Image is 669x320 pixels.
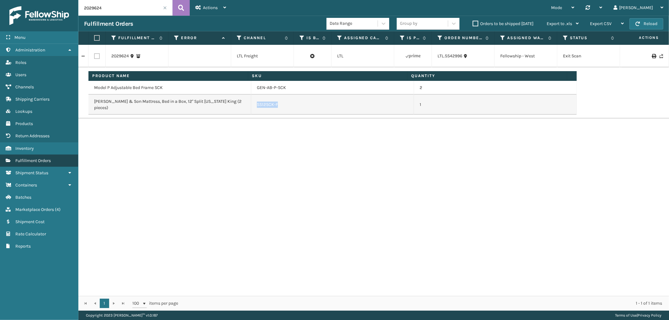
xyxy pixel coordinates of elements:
a: GEN-AB-P-SCK [257,85,286,91]
i: Never Shipped [659,54,663,58]
span: Batches [15,195,31,200]
a: Privacy Policy [638,313,661,317]
label: Is Buy Shipping [306,35,319,41]
span: Administration [15,47,45,53]
span: items per page [132,299,178,308]
div: | [615,311,661,320]
td: 2 [414,81,577,95]
img: logo [9,6,69,25]
a: 2029624 [111,53,129,59]
span: Menu [14,35,25,40]
span: Actions [203,5,218,10]
span: Shipping Carriers [15,97,50,102]
span: Shipment Status [15,170,48,176]
a: Terms of Use [615,313,637,317]
span: Rate Calculator [15,231,46,237]
label: Channel [244,35,282,41]
label: Product Name [92,73,244,79]
label: SKU [252,73,404,79]
span: Return Addresses [15,133,50,139]
label: Fulfillment Order Id [118,35,156,41]
span: Fulfillment Orders [15,158,51,163]
span: Mode [551,5,562,10]
span: ( 4 ) [55,207,61,212]
label: Assigned Carrier Service [344,35,382,41]
span: Export CSV [590,21,612,26]
td: LTL [332,45,394,67]
span: Containers [15,182,37,188]
button: Reload [629,18,663,29]
td: LTL Freight [231,45,294,67]
label: Quantity [411,73,563,79]
p: Copyright 2023 [PERSON_NAME]™ v 1.0.187 [86,311,158,320]
span: Inventory [15,146,34,151]
span: Actions [619,33,663,43]
span: Roles [15,60,26,65]
div: Group by [400,20,417,27]
span: Channels [15,84,34,90]
label: Orders to be shipped [DATE] [473,21,534,26]
label: Is Prime [407,35,420,41]
span: Export to .xls [547,21,572,26]
label: Assigned Warehouse [507,35,545,41]
a: LTL.SS42996 [438,53,462,59]
span: Marketplace Orders [15,207,54,212]
td: Exit Scan [557,45,620,67]
td: Model P Adjustable Bed Frame SCK [88,81,251,95]
label: Error [181,35,219,41]
td: 1 [414,95,577,115]
span: Reports [15,244,31,249]
label: Order Number [444,35,482,41]
span: Products [15,121,33,126]
td: [PERSON_NAME] & Son Mattress, Bed in a Box, 12" Split [US_STATE] King (2 pieces) [88,95,251,115]
span: Shipment Cost [15,219,45,224]
span: Lookups [15,109,32,114]
div: Date Range [330,20,378,27]
span: Users [15,72,26,77]
a: 1 [100,299,109,308]
i: Print BOL [652,54,656,58]
td: Fellowship - West [495,45,557,67]
a: SS12SCK-F [257,102,278,108]
h3: Fulfillment Orders [84,20,133,28]
span: 100 [132,300,142,307]
label: Status [570,35,608,41]
div: 1 - 1 of 1 items [187,300,662,307]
